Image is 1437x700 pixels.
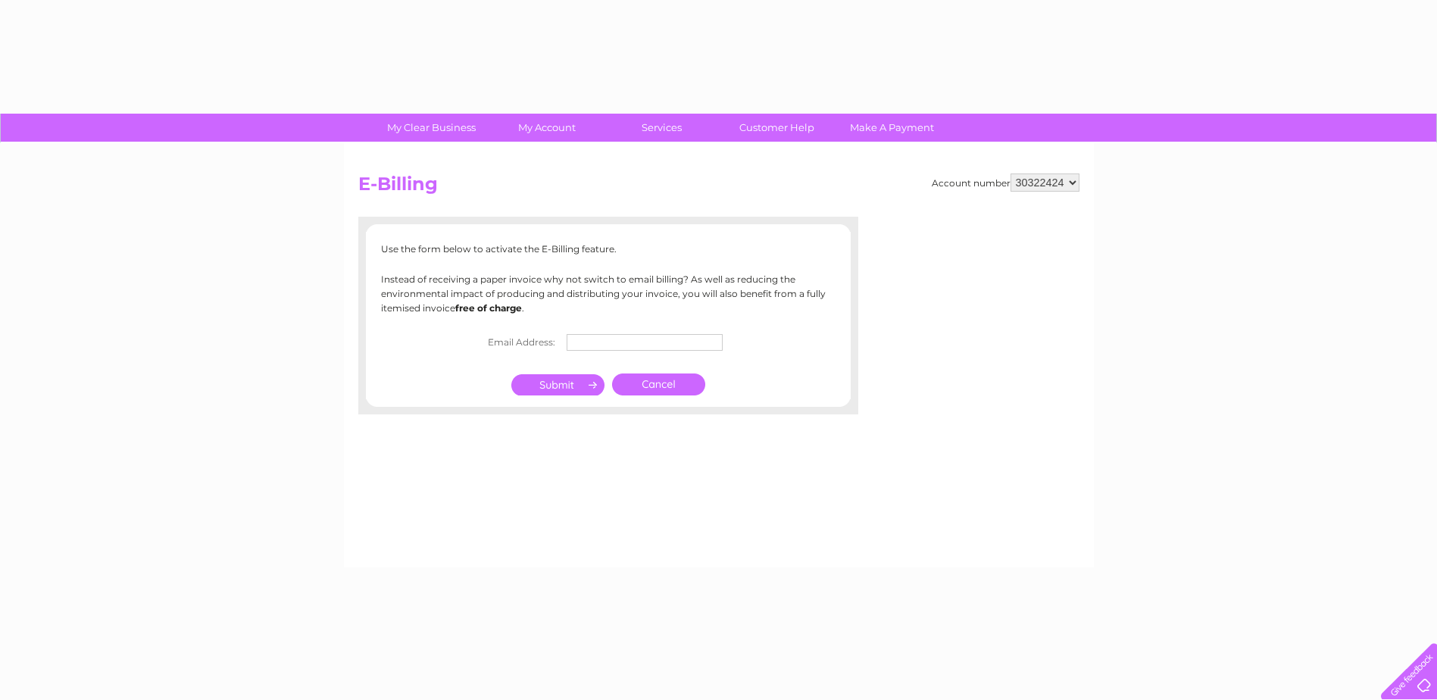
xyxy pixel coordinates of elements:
a: My Account [484,114,609,142]
a: Customer Help [714,114,839,142]
p: Use the form below to activate the E-Billing feature. [381,242,836,256]
th: Email Address: [480,330,563,355]
div: Account number [932,173,1079,192]
input: Submit [511,374,604,395]
a: My Clear Business [369,114,494,142]
a: Cancel [612,373,705,395]
a: Services [599,114,724,142]
a: Make A Payment [829,114,954,142]
b: free of charge [455,302,522,314]
h2: E-Billing [358,173,1079,202]
p: Instead of receiving a paper invoice why not switch to email billing? As well as reducing the env... [381,272,836,316]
